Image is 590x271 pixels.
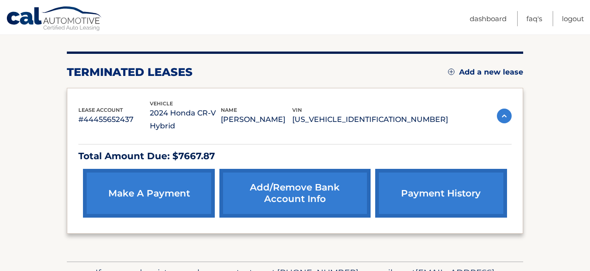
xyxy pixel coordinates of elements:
[6,6,103,33] a: Cal Automotive
[221,113,292,126] p: [PERSON_NAME]
[78,148,512,164] p: Total Amount Due: $7667.87
[150,100,173,107] span: vehicle
[67,65,193,79] h2: terminated leases
[150,107,221,133] p: 2024 Honda CR-V Hybrid
[448,68,523,77] a: Add a new lease
[375,169,507,218] a: payment history
[562,11,584,26] a: Logout
[83,169,215,218] a: make a payment
[78,107,123,113] span: lease account
[470,11,507,26] a: Dashboard
[78,113,150,126] p: #44455652437
[448,69,454,75] img: add.svg
[292,107,302,113] span: vin
[497,109,512,123] img: accordion-active.svg
[292,113,448,126] p: [US_VEHICLE_IDENTIFICATION_NUMBER]
[221,107,237,113] span: name
[526,11,542,26] a: FAQ's
[219,169,370,218] a: Add/Remove bank account info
